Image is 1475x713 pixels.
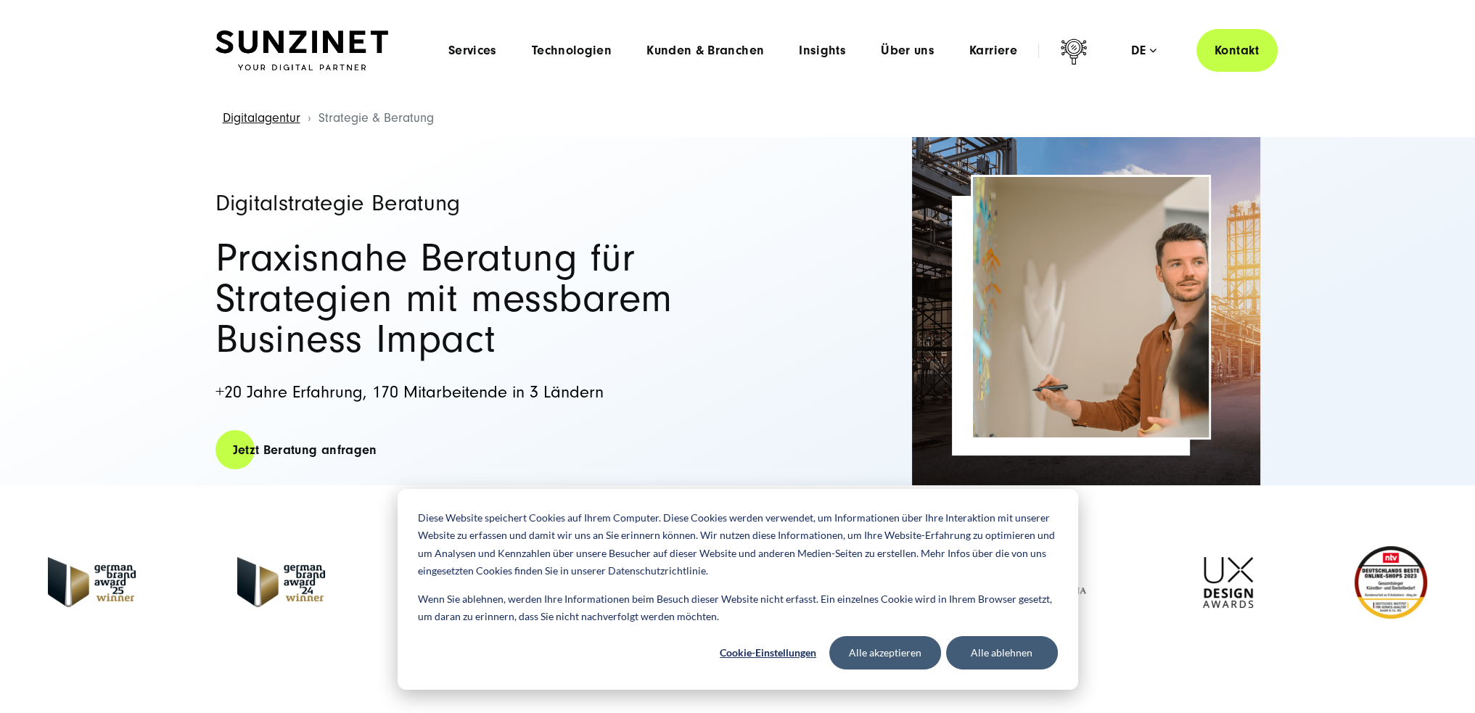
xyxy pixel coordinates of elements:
[418,509,1058,580] p: Diese Website speichert Cookies auf Ihrem Computer. Diese Cookies werden verwendet, um Informatio...
[48,557,136,607] img: German Brand Award winner 2025 - Full Service Digital Agentur SUNZINET
[1131,44,1156,58] div: de
[646,44,764,58] a: Kunden & Branchen
[448,44,497,58] a: Services
[532,44,612,58] a: Technologien
[969,44,1017,58] a: Karriere
[946,636,1058,669] button: Alle ablehnen
[215,382,604,402] span: +20 Jahre Erfahrung, 170 Mitarbeitende in 3 Ländern
[1203,557,1253,608] img: UX-Design-Awards - fullservice digital agentur SUNZINET
[829,636,941,669] button: Alle akzeptieren
[215,30,388,71] img: SUNZINET Full Service Digital Agentur
[418,590,1058,626] p: Wenn Sie ablehnen, werden Ihre Informationen beim Besuch dieser Website nicht erfasst. Ein einzel...
[712,636,824,669] button: Cookie-Einstellungen
[237,557,325,607] img: German-Brand-Award - fullservice digital agentur SUNZINET
[319,110,434,125] span: Strategie & Beratung
[215,191,723,215] h1: Digitalstrategie Beratung
[398,489,1078,690] div: Cookie banner
[215,429,395,471] a: Jetzt Beratung anfragen
[1355,546,1427,619] img: Deutschlands beste Online Shops 2023 - boesner - Kunde - SUNZINET
[912,137,1260,485] img: Full-Service Digitalagentur SUNZINET - Strategieberatung_2
[223,110,300,125] a: Digitalagentur
[799,44,846,58] a: Insights
[881,44,934,58] a: Über uns
[1196,29,1278,72] a: Kontakt
[973,177,1209,437] img: Full-Service Digitalagentur SUNZINET - Strategieberatung
[215,238,723,360] h2: Praxisnahe Beratung für Strategien mit messbarem Business Impact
